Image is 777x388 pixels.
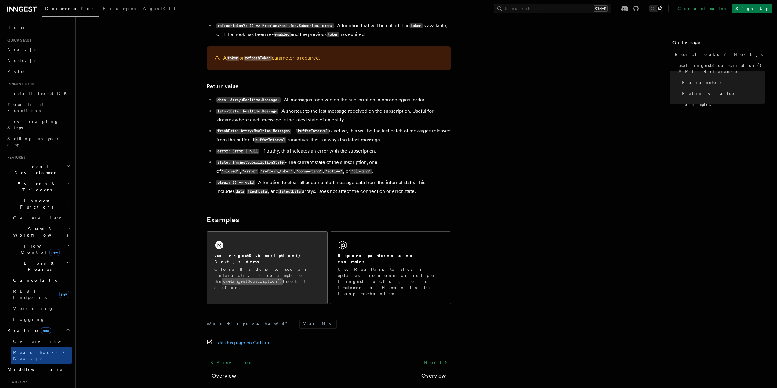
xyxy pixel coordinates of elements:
[212,372,236,380] a: Overview
[216,23,334,28] code: refreshToken?: () => Promise<Realtime.Subscribe.Token>
[649,5,663,12] button: Toggle dark mode
[45,6,96,11] span: Documentation
[678,62,765,74] span: useInngestSubscription() API Reference
[350,169,372,174] code: "closing"
[5,336,72,364] div: Realtimenew
[5,55,72,66] a: Node.js
[420,357,451,368] a: Next
[207,231,328,304] a: useInngestSubscription() Next.js demoClone this demo to see an interactive example of theuseInnge...
[216,149,259,154] code: error: Error | null
[215,339,269,347] span: Edit this page on GitHub
[207,357,257,368] a: Previous
[207,321,292,327] p: Was this page helpful?
[11,212,72,223] a: Overview
[672,49,765,60] a: React hooks / Next.js
[5,366,63,372] span: Middleware
[672,39,765,49] h4: On this page
[13,306,53,311] span: Versioning
[5,212,72,325] div: Inngest Functions
[327,32,339,37] code: token
[5,88,72,99] a: Install the SDK
[675,51,763,57] span: React hooks / Next.js
[297,129,329,134] code: bufferInterval
[682,90,735,96] span: Return value
[11,336,72,347] a: Overview
[680,77,765,88] a: Parameters
[5,44,72,55] a: Next.js
[7,91,71,96] span: Install the SDK
[215,127,451,144] li: - If is active, this will be the last batch of messages released from the buffer. If is inactive,...
[674,4,729,13] a: Contact sales
[215,147,451,156] li: - If truthy, this indicates an error with the subscription.
[11,243,67,255] span: Flow Control
[295,169,323,174] code: "connecting"
[732,4,772,13] a: Sign Up
[494,4,611,13] button: Search...Ctrl+K
[223,54,320,63] p: A or parameter is required.
[5,133,72,150] a: Setting up your app
[5,178,72,195] button: Events & Triggers
[5,116,72,133] a: Leveraging Steps
[139,2,179,16] a: AgentKit
[5,66,72,77] a: Python
[216,129,291,134] code: freshData: Array<Realtime.Message>
[13,317,45,322] span: Logging
[216,180,255,185] code: clear: () => void
[13,339,76,344] span: Overview
[216,97,281,103] code: data: Array<Realtime.Message>
[274,32,291,37] code: enabled
[338,252,443,265] h2: Explore patterns and examples
[13,289,47,300] span: REST Endpoints
[5,38,31,43] span: Quick start
[215,178,451,196] li: - A function to clear all accumulated message data from the internal state. This includes , , and...
[5,198,66,210] span: Inngest Functions
[318,319,336,328] button: No
[7,119,59,130] span: Leveraging Steps
[11,275,72,286] button: Cancellation
[680,88,765,99] a: Return value
[5,325,72,336] button: Realtimenew
[143,6,175,11] span: AgentKit
[5,195,72,212] button: Inngest Functions
[676,60,765,77] a: useInngestSubscription() API Reference
[244,56,272,61] code: refreshToken
[421,372,446,380] a: Overview
[338,266,443,297] p: Use Realtime to stream updates from one or multiple Inngest functions, or to implement a Human-in...
[7,24,24,31] span: Home
[254,137,286,143] code: bufferInterval
[215,107,451,124] li: - A shortcut to the last message received on the subscription. Useful for streams where each mess...
[241,169,258,174] code: "error"
[5,181,67,193] span: Events & Triggers
[207,216,239,224] a: Examples
[11,303,72,314] a: Versioning
[215,21,451,39] li: - A function that will be called if no is available, or if the hook has been re- and the previous...
[324,169,343,174] code: "active"
[5,155,25,160] span: Features
[247,189,268,194] code: freshData
[7,47,36,52] span: Next.js
[11,226,68,238] span: Steps & Workflows
[260,169,294,174] code: "refresh_token"
[221,169,240,174] code: "closed"
[216,160,285,165] code: state: InngestSubscriptionState
[11,241,72,258] button: Flow Controlnew
[5,327,51,333] span: Realtime
[11,260,66,272] span: Errors & Retries
[7,102,44,113] span: Your first Functions
[410,23,423,28] code: token
[214,266,320,291] p: Clone this demo to see an interactive example of the hook in action.
[41,327,51,334] span: new
[676,99,765,110] a: Examples
[49,249,60,256] span: new
[278,189,302,194] code: latestData
[11,286,72,303] a: REST Endpointsnew
[103,6,136,11] span: Examples
[7,58,36,63] span: Node.js
[300,319,318,328] button: Yes
[7,136,60,147] span: Setting up your app
[11,223,72,241] button: Steps & Workflows
[227,56,239,61] code: token
[5,364,72,375] button: Middleware
[216,109,278,114] code: latestData: Realtime.Message
[5,380,27,385] span: Platform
